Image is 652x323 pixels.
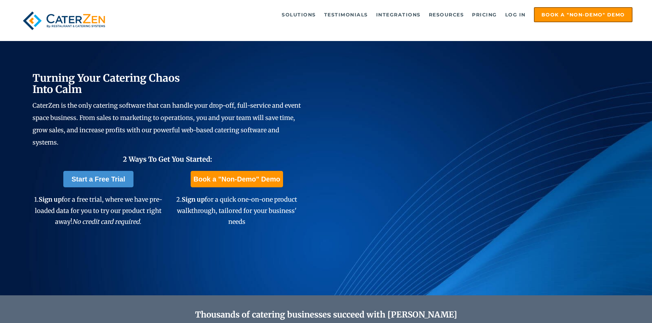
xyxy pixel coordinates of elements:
img: caterzen [20,7,108,34]
span: 2 Ways To Get You Started: [123,155,212,163]
a: Pricing [469,8,500,22]
a: Integrations [373,8,424,22]
a: Resources [425,8,468,22]
a: Solutions [278,8,319,22]
span: Sign up [39,196,62,203]
em: No credit card required. [72,218,141,226]
h2: Thousands of catering businesses succeed with [PERSON_NAME] [65,310,587,320]
span: Sign up [182,196,205,203]
a: Book a "Non-Demo" Demo [534,7,632,22]
span: 2. for a quick one-on-one product walkthrough, tailored for your business' needs [176,196,297,226]
div: Navigation Menu [124,7,632,22]
a: Book a "Non-Demo" Demo [191,171,283,187]
span: CaterZen is the only catering software that can handle your drop-off, full-service and event spac... [33,102,301,146]
span: Turning Your Catering Chaos Into Calm [33,71,180,96]
span: 1. for a free trial, where we have pre-loaded data for you to try our product right away! [34,196,162,226]
a: Log in [502,8,529,22]
a: Testimonials [321,8,371,22]
a: Start a Free Trial [63,171,133,187]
